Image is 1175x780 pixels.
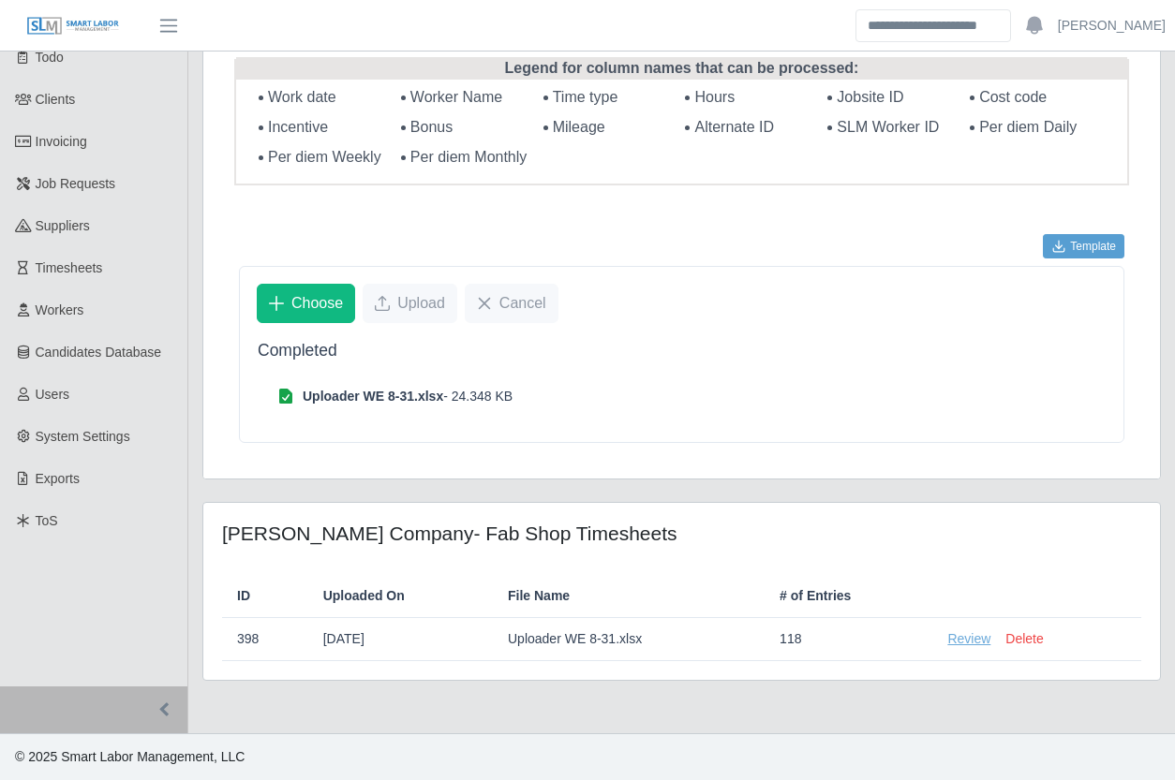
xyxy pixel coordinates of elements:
span: Exports [36,471,80,486]
input: Search [855,9,1011,42]
span: Incentive [268,119,328,135]
a: Review [947,629,990,649]
span: Hours [694,89,735,105]
button: Upload [363,284,457,323]
span: Users [36,387,70,402]
span: Per diem Daily [979,119,1077,135]
button: Template [1043,234,1124,258]
span: File Name [508,586,570,606]
td: [DATE] [308,618,493,661]
span: Bonus [410,119,453,135]
span: Timesheets [36,260,103,275]
span: Upload [397,292,445,315]
span: System Settings [36,429,130,444]
span: SLM Worker ID [837,119,939,135]
h4: [PERSON_NAME] Company- Fab Shop Timesheets [222,522,825,545]
td: 398 [222,618,308,661]
span: Alternate ID [694,119,773,135]
span: Clients [36,92,76,107]
button: Choose [257,284,355,323]
span: Candidates Database [36,345,162,360]
button: Delete [1005,629,1043,649]
img: SLM Logo [26,16,120,37]
span: ToS [36,513,58,528]
span: Workers [36,302,84,317]
span: Uploader WE 8-31.xlsx [303,387,443,405]
span: Choose [291,292,343,315]
span: Per diem Weekly [268,149,381,165]
a: [PERSON_NAME] [1058,16,1166,36]
span: Work date [268,89,336,105]
span: # of Entries [780,586,851,606]
span: Cost code [979,89,1047,105]
span: Uploaded On [323,586,405,606]
span: Job Requests [36,176,116,191]
td: Uploader WE 8-31.xlsx [493,618,765,661]
span: Todo [36,50,64,65]
span: Per diem Monthly [410,149,528,165]
span: ID [237,586,250,606]
td: 118 [765,618,932,661]
span: - 24.348 KB [443,387,513,405]
span: © 2025 Smart Labor Management, LLC [15,749,245,764]
legend: Legend for column names that can be processed: [236,57,1127,80]
span: Invoicing [36,134,87,149]
span: Worker Name [410,89,502,105]
span: Time type [553,89,618,105]
button: Cancel [465,284,558,323]
span: Jobsite ID [837,89,903,105]
h5: Completed [258,341,1106,361]
span: Cancel [499,292,546,315]
span: Suppliers [36,218,90,233]
span: Mileage [553,119,605,135]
